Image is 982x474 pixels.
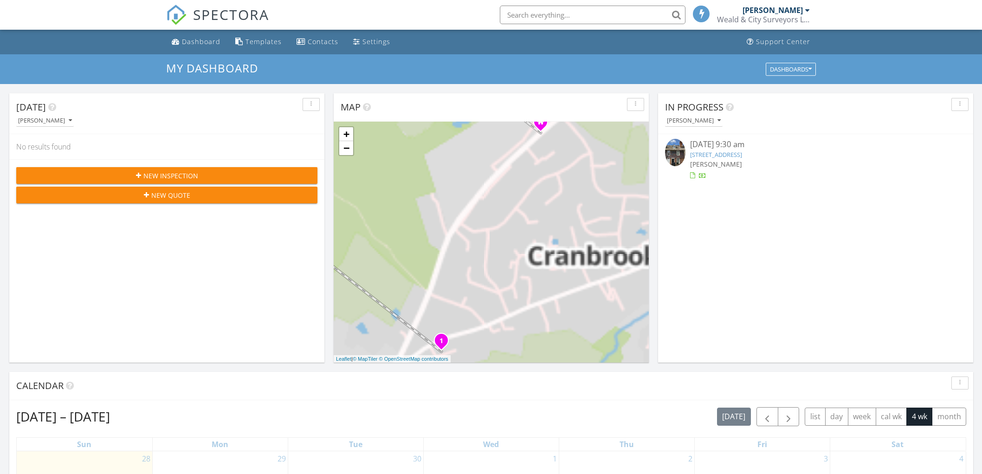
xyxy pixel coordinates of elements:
div: Walnut Tree House, Angley Road, Cranbrook ENG TN17 2PL [541,122,546,127]
a: Go to October 2, 2025 [686,451,694,466]
div: Settings [362,37,390,46]
i: 1 [439,338,443,344]
a: Go to September 28, 2025 [140,451,152,466]
a: Go to October 1, 2025 [551,451,559,466]
div: [PERSON_NAME] [18,117,72,124]
button: day [825,408,848,426]
a: Dashboard [168,33,224,51]
div: Weald & City Surveyors Limited [717,15,810,24]
a: © MapTiler [353,356,378,362]
button: [PERSON_NAME] [665,115,723,127]
a: © OpenStreetMap contributors [379,356,448,362]
div: Dashboard [182,37,220,46]
a: Thursday [618,438,636,451]
button: Previous [756,407,778,426]
a: Templates [232,33,285,51]
span: [DATE] [16,101,46,113]
a: Leaflet [336,356,351,362]
span: In Progress [665,101,724,113]
div: 15 Goddards Close, Cranbrook, Kent TN17 3LJ [441,340,447,346]
a: [DATE] 9:30 am [STREET_ADDRESS] [PERSON_NAME] [665,139,966,180]
button: New Inspection [16,167,317,184]
a: Go to September 29, 2025 [276,451,288,466]
span: My Dashboard [166,60,258,76]
span: New Inspection [143,171,198,181]
a: Wednesday [481,438,501,451]
a: SPECTORA [166,13,269,32]
a: Go to September 30, 2025 [411,451,423,466]
span: [PERSON_NAME] [690,160,742,169]
a: Friday [756,438,769,451]
button: 4 wk [906,408,932,426]
div: [DATE] 9:30 am [690,139,941,150]
div: No results found [9,134,324,159]
button: list [805,408,826,426]
a: Support Center [743,33,814,51]
div: Support Center [756,37,810,46]
div: Dashboards [770,66,812,72]
h2: [DATE] – [DATE] [16,407,110,426]
a: Zoom in [339,127,353,141]
a: Go to October 3, 2025 [822,451,830,466]
span: Map [341,101,361,113]
a: Monday [210,438,230,451]
div: | [334,355,451,363]
a: [STREET_ADDRESS] [690,150,742,159]
a: Contacts [293,33,342,51]
a: Go to October 4, 2025 [957,451,965,466]
button: month [932,408,966,426]
button: New Quote [16,187,317,203]
span: SPECTORA [193,5,269,24]
div: [PERSON_NAME] [743,6,803,15]
button: cal wk [876,408,907,426]
input: Search everything... [500,6,685,24]
a: Settings [349,33,394,51]
a: Saturday [890,438,905,451]
img: The Best Home Inspection Software - Spectora [166,5,187,25]
button: Next [778,407,800,426]
button: [DATE] [717,408,751,426]
span: New Quote [151,190,190,200]
div: [PERSON_NAME] [667,117,721,124]
button: [PERSON_NAME] [16,115,74,127]
div: Contacts [308,37,338,46]
a: Tuesday [347,438,364,451]
button: Dashboards [766,63,816,76]
a: Sunday [75,438,93,451]
button: week [848,408,876,426]
span: Calendar [16,379,64,392]
div: Templates [245,37,282,46]
a: Zoom out [339,141,353,155]
img: 9364763%2Fcover_photos%2FbU6PNFFGxunfB4x6w9KY%2Fsmall.jpeg [665,139,685,166]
